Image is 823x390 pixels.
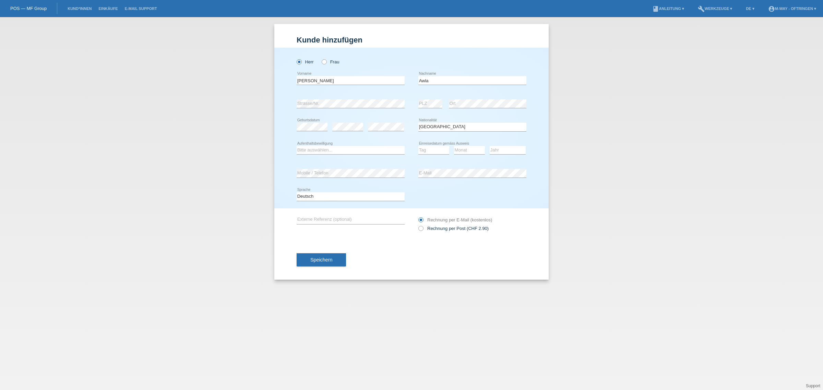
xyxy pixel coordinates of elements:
input: Rechnung per Post (CHF 2.90) [418,226,423,234]
input: Rechnung per E-Mail (kostenlos) [418,217,423,226]
input: Herr [297,59,301,64]
i: account_circle [768,5,775,12]
a: buildWerkzeuge ▾ [694,7,736,11]
a: account_circlem-way - Oftringen ▾ [765,7,820,11]
i: book [652,5,659,12]
label: Rechnung per Post (CHF 2.90) [418,226,489,231]
span: Speichern [310,257,332,263]
a: Support [806,383,820,388]
a: DE ▾ [742,7,758,11]
a: POS — MF Group [10,6,47,11]
a: Kund*innen [64,7,95,11]
label: Frau [322,59,339,64]
h1: Kunde hinzufügen [297,36,526,44]
input: Frau [322,59,326,64]
a: bookAnleitung ▾ [649,7,688,11]
a: E-Mail Support [121,7,160,11]
label: Rechnung per E-Mail (kostenlos) [418,217,492,222]
i: build [698,5,705,12]
button: Speichern [297,253,346,266]
label: Herr [297,59,314,64]
a: Einkäufe [95,7,121,11]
